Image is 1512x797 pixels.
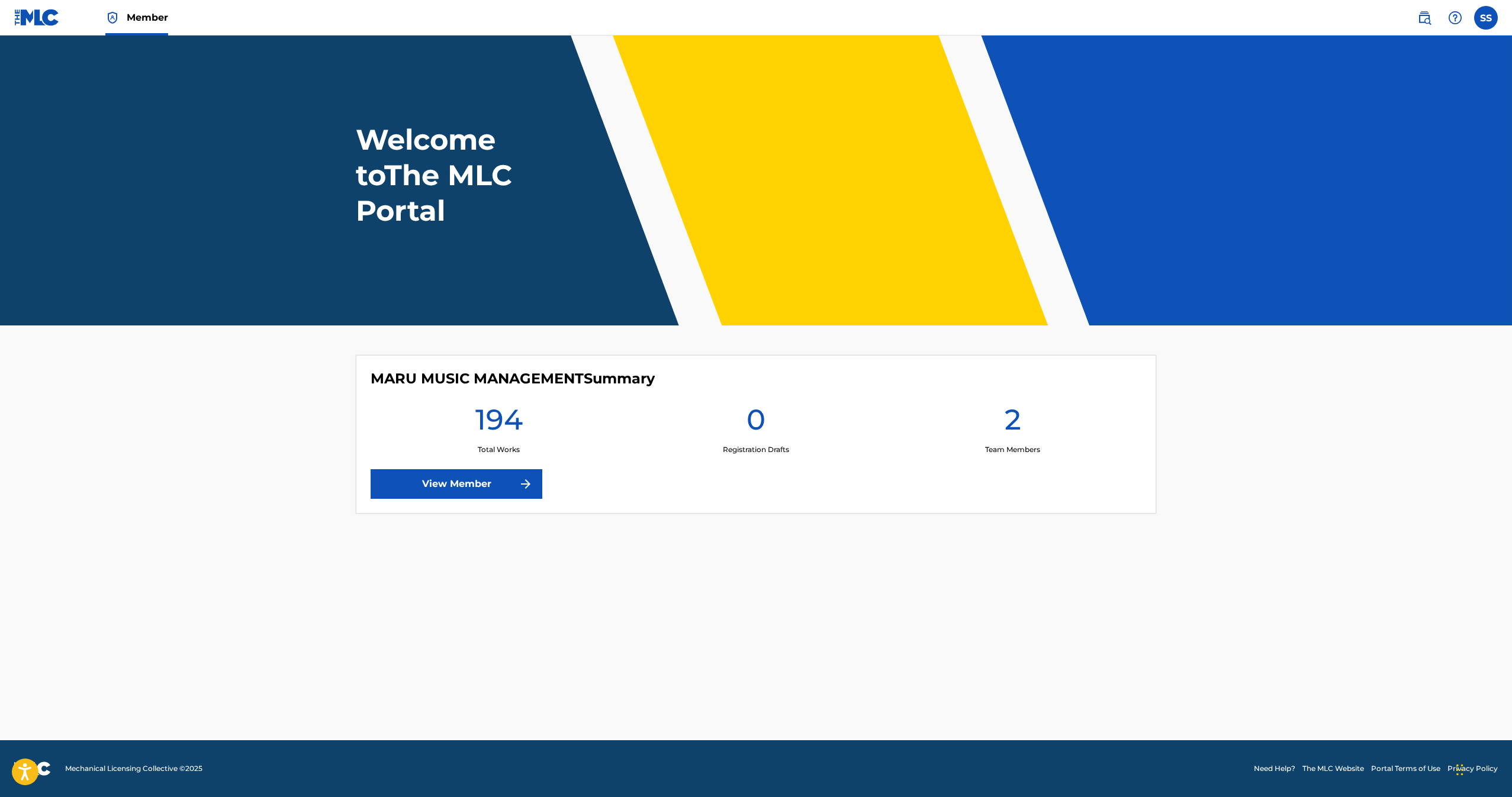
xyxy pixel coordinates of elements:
span: Mechanical Licensing Collective © 2025 [65,763,202,774]
p: Registration Drafts [723,444,789,455]
a: Need Help? [1254,763,1295,774]
div: User Menu [1474,6,1498,30]
img: logo [14,761,51,776]
img: help [1448,11,1462,25]
img: MLC Logo [14,9,60,26]
img: f7272a7cc735f4ea7f67.svg [519,477,533,491]
h1: 2 [1005,402,1021,444]
a: Public Search [1413,6,1436,30]
a: Privacy Policy [1447,763,1498,774]
span: Member [127,11,168,24]
img: search [1417,11,1431,25]
div: Help [1443,6,1467,30]
h1: 194 [475,402,523,444]
p: Total Works [478,444,520,455]
a: The MLC Website [1302,763,1364,774]
h1: Welcome to The MLC Portal [356,122,577,228]
iframe: Chat Widget [1453,740,1512,797]
a: View Member [371,469,542,499]
a: Portal Terms of Use [1371,763,1440,774]
p: Team Members [985,444,1040,455]
h1: 0 [747,402,765,444]
div: Drag [1456,752,1463,788]
img: Top Rightsholder [105,11,120,25]
h4: MARU MUSIC MANAGEMENT [371,370,655,388]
